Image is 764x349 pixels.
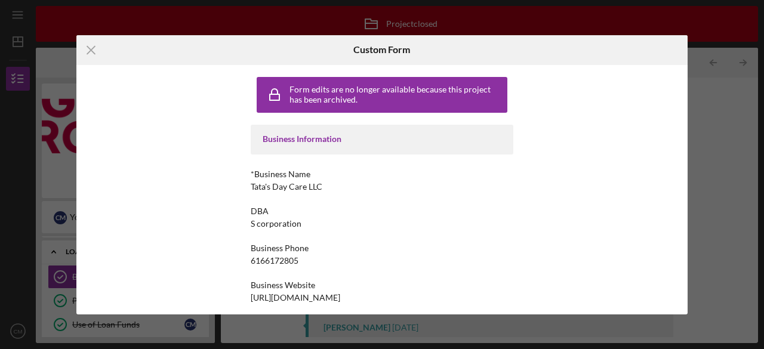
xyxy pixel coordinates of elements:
[251,243,513,253] div: Business Phone
[251,206,513,216] div: DBA
[251,293,340,302] div: [URL][DOMAIN_NAME]
[251,280,513,290] div: Business Website
[251,256,298,265] div: 6166172805
[289,85,504,104] div: Form edits are no longer available because this project has been archived.
[353,44,410,55] h6: Custom Form
[251,182,322,192] div: Tata's Day Care LLC
[251,219,301,228] div: S corporation
[251,169,513,179] div: *Business Name
[263,134,501,144] div: Business Information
